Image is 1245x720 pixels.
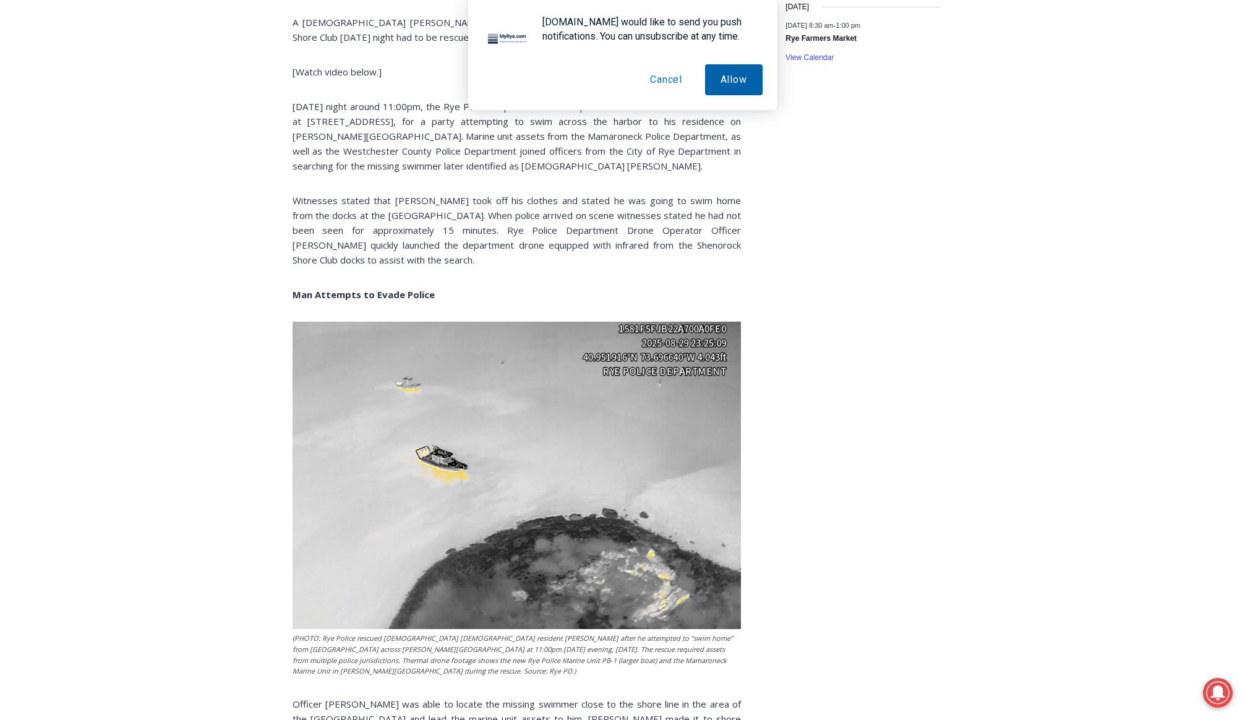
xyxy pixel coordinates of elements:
[533,15,763,43] div: [DOMAIN_NAME] would like to send you push notifications. You can unsubscribe at any time.
[635,64,698,95] button: Cancel
[293,193,741,267] p: Witnesses stated that [PERSON_NAME] took off his clothes and stated he was going to swim home fro...
[483,15,533,64] img: notification icon
[293,322,741,630] img: (PHOTO: Rye Police rescued 51 year old Rye resident Kenneth Niejadlik after he attempted to "swim...
[293,288,435,301] strong: Man Attempts to Evade Police
[293,99,741,173] p: [DATE] night around 11:00pm, the Rye Police Department was dispatched to the Shenorock Shore Club...
[293,633,741,676] figcaption: (PHOTO: Rye Police rescued [DEMOGRAPHIC_DATA] [DEMOGRAPHIC_DATA] resident [PERSON_NAME] after he ...
[705,64,763,95] button: Allow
